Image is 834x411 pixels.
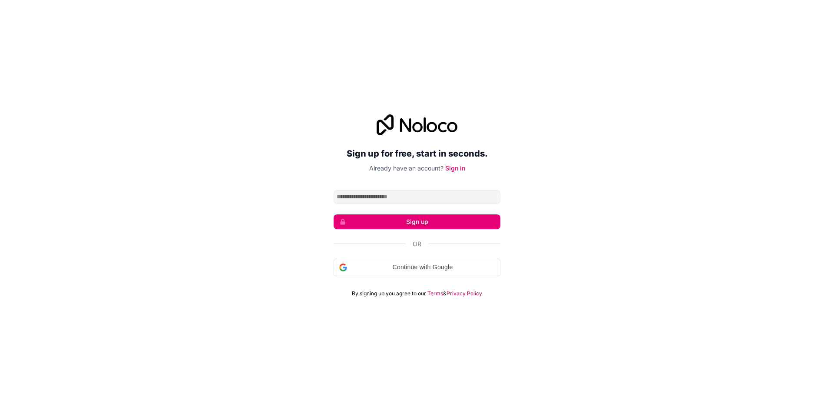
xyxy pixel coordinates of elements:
[351,263,495,272] span: Continue with Google
[334,214,500,229] button: Sign up
[369,164,443,172] span: Already have an account?
[329,275,505,294] iframe: Sign in with Google Button
[413,240,421,248] span: Or
[334,190,500,204] input: Email address
[334,259,500,276] div: Continue with Google
[334,146,500,161] h2: Sign up for free, start in seconds.
[445,164,465,172] a: Sign in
